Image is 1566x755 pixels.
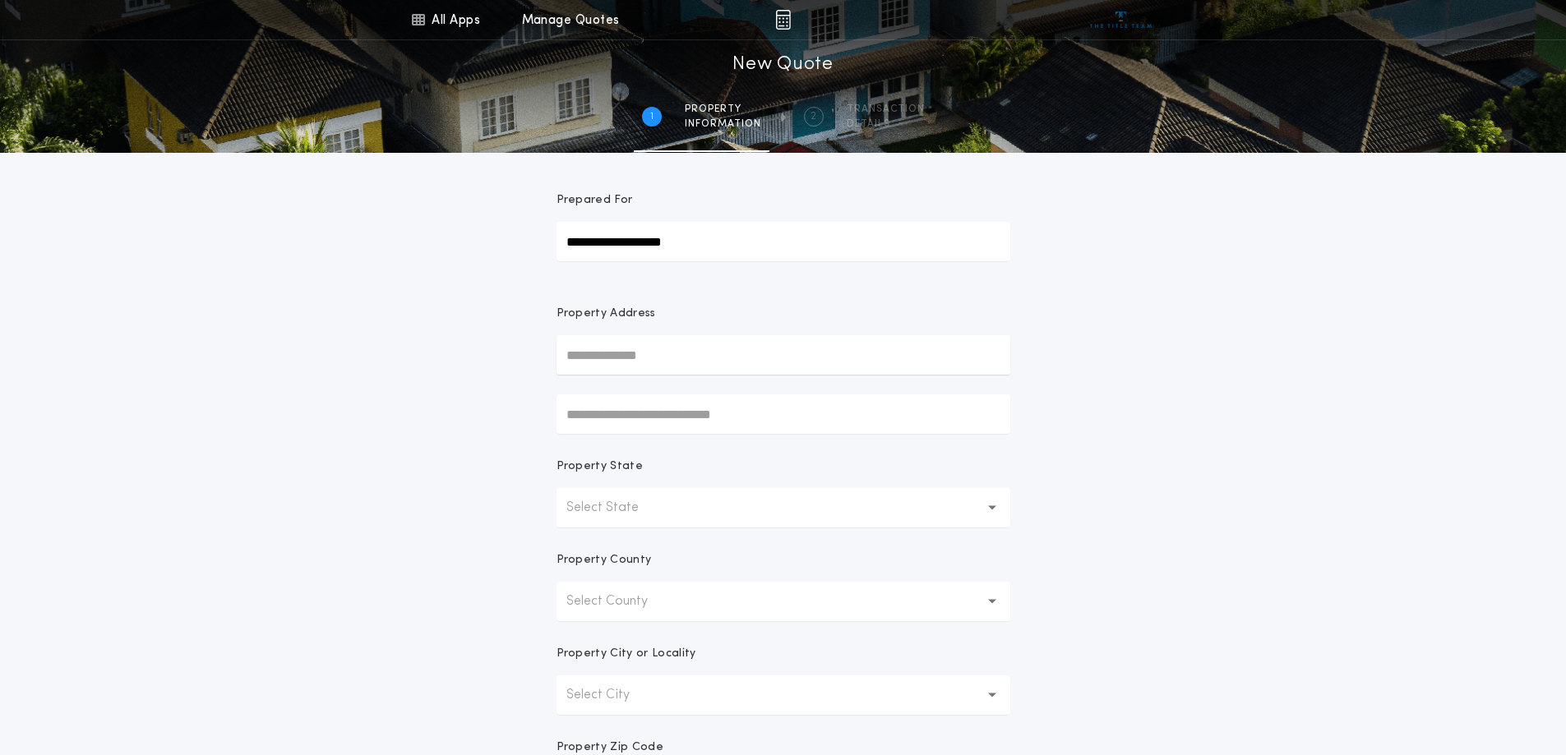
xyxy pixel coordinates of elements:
button: Select State [557,488,1010,527]
span: information [685,117,761,131]
p: Property Address [557,306,1010,322]
p: Prepared For [557,192,633,209]
button: Select City [557,675,1010,715]
h2: 1 [650,110,654,123]
p: Property County [557,552,652,569]
p: Property City or Locality [557,646,696,662]
p: Select State [566,498,665,518]
h2: 2 [811,110,816,123]
span: details [847,117,925,131]
img: img [775,10,791,30]
p: Select County [566,592,674,611]
span: Transaction [847,103,925,116]
button: Select County [557,582,1010,621]
input: Prepared For [557,222,1010,261]
h1: New Quote [732,52,833,78]
p: Select City [566,685,656,705]
img: vs-icon [1090,12,1152,28]
p: Property State [557,458,643,475]
span: Property [685,103,761,116]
